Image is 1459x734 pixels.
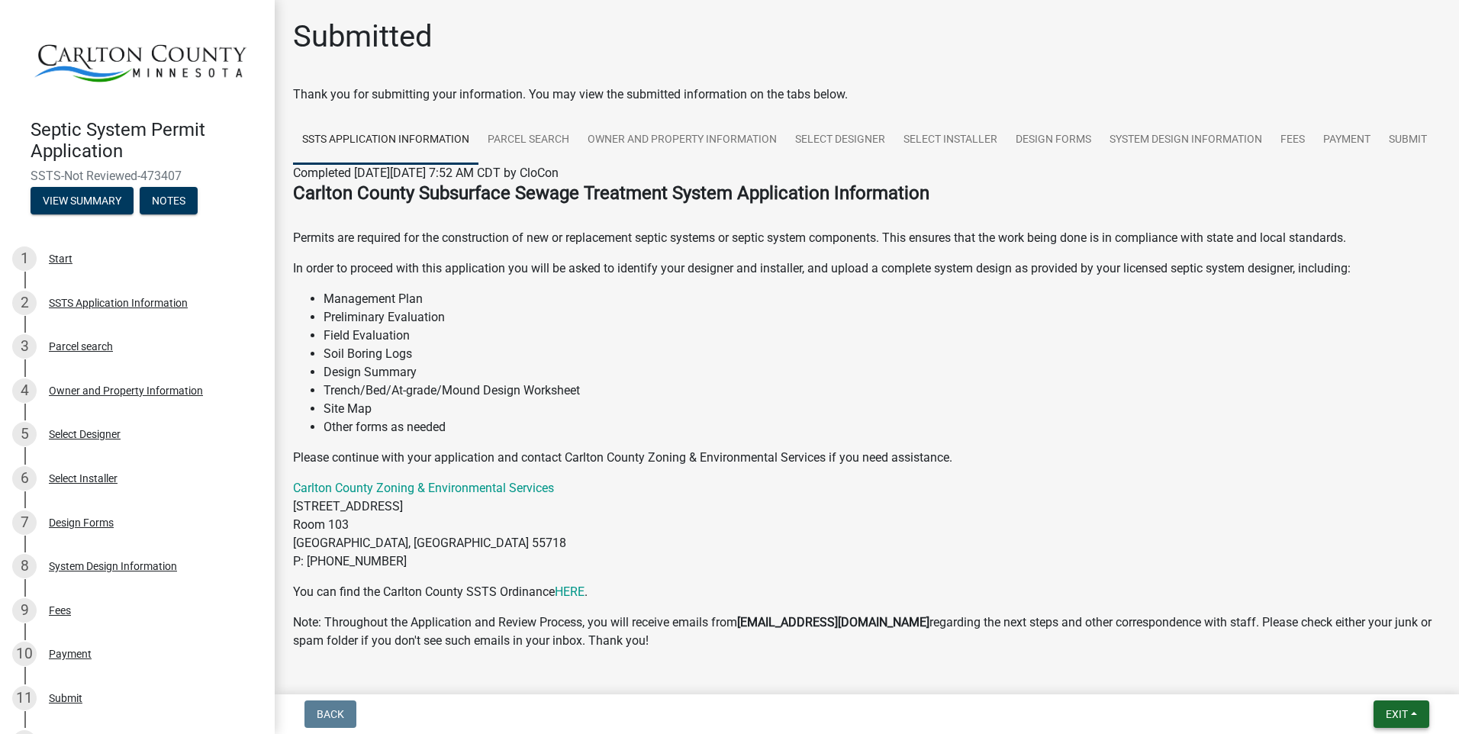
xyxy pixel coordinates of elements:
button: Back [304,700,356,728]
h4: Septic System Permit Application [31,119,262,163]
button: View Summary [31,187,134,214]
div: 1 [12,246,37,271]
p: You can find the Carlton County SSTS Ordinance . [293,583,1441,601]
a: HERE [555,584,585,599]
a: Select Installer [894,116,1006,165]
strong: Carlton County Subsurface Sewage Treatment System Application Information [293,182,929,204]
div: 10 [12,642,37,666]
strong: [EMAIL_ADDRESS][DOMAIN_NAME] [737,615,929,629]
span: Back [317,708,344,720]
li: Preliminary Evaluation [324,308,1441,327]
div: System Design Information [49,561,177,571]
a: Design Forms [1006,116,1100,165]
h1: Submitted [293,18,433,55]
div: Fees [49,605,71,616]
div: Select Designer [49,429,121,439]
span: Exit [1386,708,1408,720]
span: SSTS-Not Reviewed-473407 [31,169,244,183]
div: 3 [12,334,37,359]
div: 11 [12,686,37,710]
div: Thank you for submitting your information. You may view the submitted information on the tabs below. [293,85,1441,104]
div: Owner and Property Information [49,385,203,396]
a: Parcel search [478,116,578,165]
div: 4 [12,378,37,403]
a: Owner and Property Information [578,116,786,165]
p: In order to proceed with this application you will be asked to identify your designer and install... [293,259,1441,278]
img: Carlton County, Minnesota [31,16,250,103]
p: Note: Throughout the Application and Review Process, you will receive emails from regarding the n... [293,613,1441,650]
a: Submit [1380,116,1436,165]
div: Design Forms [49,517,114,528]
div: 8 [12,554,37,578]
a: Select Designer [786,116,894,165]
p: Please continue with your application and contact Carlton County Zoning & Environmental Services ... [293,449,1441,467]
li: Other forms as needed [324,418,1441,436]
li: Soil Boring Logs [324,345,1441,363]
div: 7 [12,510,37,535]
wm-modal-confirm: Summary [31,195,134,208]
div: Payment [49,649,92,659]
div: Select Installer [49,473,118,484]
div: Submit [49,693,82,703]
div: SSTS Application Information [49,298,188,308]
li: Field Evaluation [324,327,1441,345]
div: Parcel search [49,341,113,352]
li: Design Summary [324,363,1441,381]
a: Fees [1271,116,1314,165]
li: Management Plan [324,290,1441,308]
wm-modal-confirm: Notes [140,195,198,208]
li: Site Map [324,400,1441,418]
div: 6 [12,466,37,491]
a: SSTS Application Information [293,116,478,165]
button: Notes [140,187,198,214]
button: Exit [1374,700,1429,728]
a: Payment [1314,116,1380,165]
div: 9 [12,598,37,623]
li: Trench/Bed/At-grade/Mound Design Worksheet [324,381,1441,400]
p: [STREET_ADDRESS] Room 103 [GEOGRAPHIC_DATA], [GEOGRAPHIC_DATA] 55718 P: [PHONE_NUMBER] [293,479,1441,571]
p: Permits are required for the construction of new or replacement septic systems or septic system c... [293,211,1441,247]
div: 5 [12,422,37,446]
div: Start [49,253,72,264]
a: Carlton County Zoning & Environmental Services [293,481,554,495]
a: System Design Information [1100,116,1271,165]
div: 2 [12,291,37,315]
span: Completed [DATE][DATE] 7:52 AM CDT by CloCon [293,166,559,180]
